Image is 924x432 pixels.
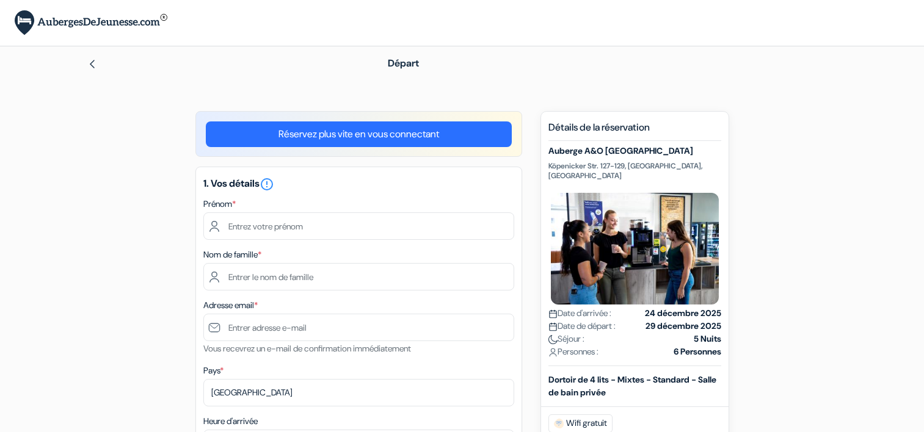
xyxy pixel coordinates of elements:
[548,121,721,141] h5: Détails de la réservation
[260,177,274,192] i: error_outline
[674,345,721,358] strong: 6 Personnes
[203,299,258,312] label: Adresse email
[203,343,411,354] small: Vous recevrez un e-mail de confirmation immédiatement
[203,263,514,290] input: Entrer le nom de famille
[203,212,514,240] input: Entrez votre prénom
[548,307,611,320] span: Date d'arrivée :
[645,307,721,320] strong: 24 décembre 2025
[646,320,721,333] strong: 29 décembre 2025
[548,146,721,156] h5: Auberge A&O [GEOGRAPHIC_DATA]
[388,57,419,70] span: Départ
[203,177,514,192] h5: 1. Vos détails
[15,10,167,35] img: AubergesDeJeunesse.com
[206,121,512,147] a: Réservez plus vite en vous connectant
[694,333,721,345] strong: 5 Nuits
[548,335,558,344] img: moon.svg
[548,320,616,333] span: Date de départ :
[203,415,258,428] label: Heure d'arrivée
[548,348,558,357] img: user_icon.svg
[260,177,274,190] a: error_outline
[203,314,514,341] input: Entrer adresse e-mail
[554,419,564,428] img: free_wifi.svg
[548,374,716,398] b: Dortoir de 4 lits - Mixtes - Standard - Salle de bain privée
[203,364,224,377] label: Pays
[548,333,584,345] span: Séjour :
[87,59,97,69] img: left_arrow.svg
[548,322,558,331] img: calendar.svg
[203,198,236,211] label: Prénom
[548,309,558,319] img: calendar.svg
[203,248,261,261] label: Nom de famille
[548,161,721,181] p: Köpenicker Str. 127-129, [GEOGRAPHIC_DATA], [GEOGRAPHIC_DATA]
[548,345,598,358] span: Personnes :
